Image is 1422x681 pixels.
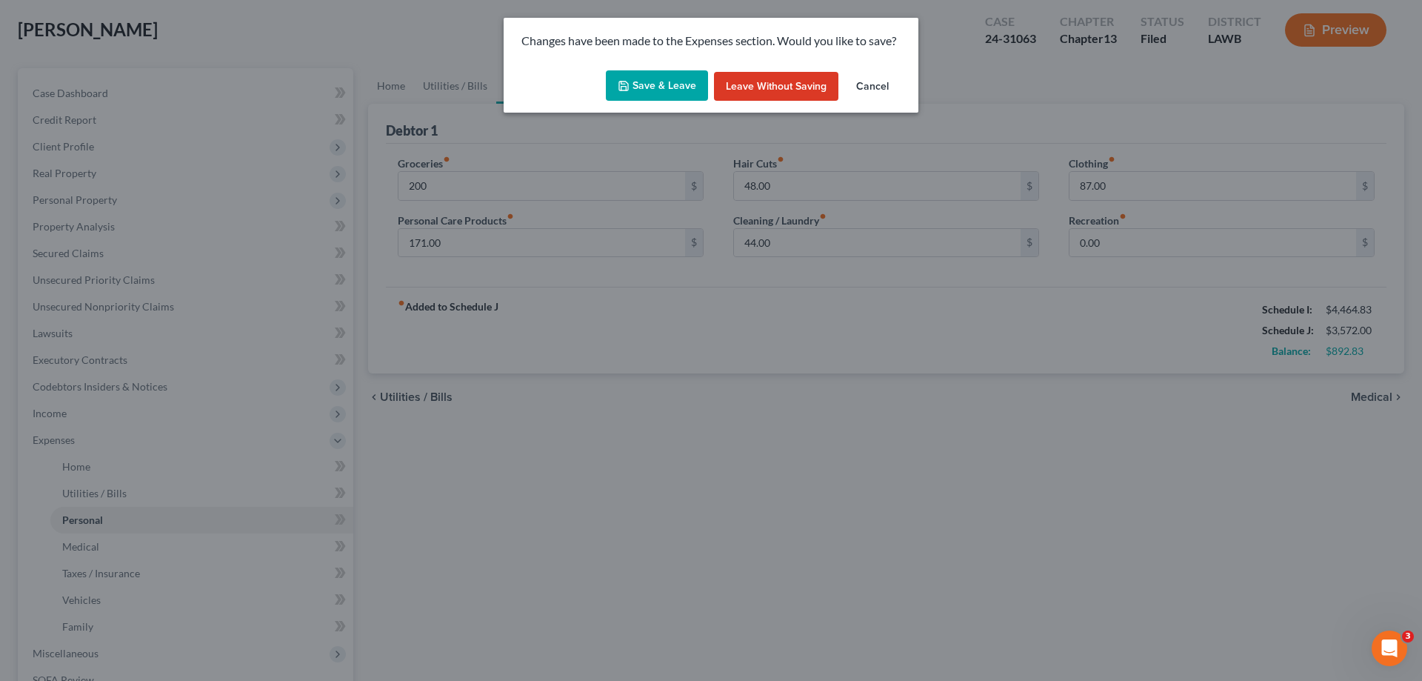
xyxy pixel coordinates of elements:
[606,70,708,102] button: Save & Leave
[1402,631,1414,642] span: 3
[1372,631,1407,666] iframe: Intercom live chat
[714,72,838,102] button: Leave without Saving
[521,33,901,50] p: Changes have been made to the Expenses section. Would you like to save?
[844,72,901,102] button: Cancel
